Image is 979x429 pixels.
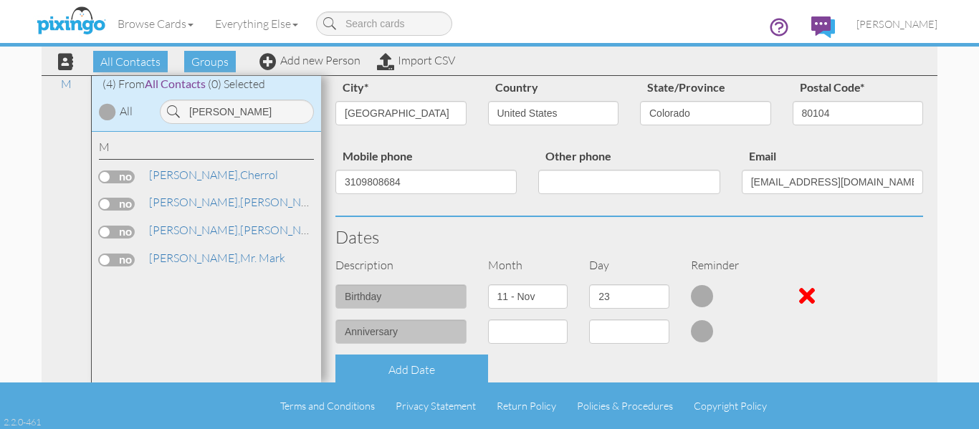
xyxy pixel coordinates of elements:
[377,53,455,67] a: Import CSV
[280,400,375,412] a: Terms and Conditions
[4,415,41,428] div: 2.2.0-461
[396,400,476,412] a: Privacy Statement
[640,78,732,97] label: State/Province
[92,76,321,92] div: (4) From
[93,51,168,72] span: All Contacts
[578,257,680,274] div: Day
[33,4,109,39] img: pixingo logo
[488,78,545,97] label: Country
[680,257,782,274] div: Reminder
[259,53,360,67] a: Add new Person
[335,147,420,166] label: Mobile phone
[148,221,330,238] a: [PERSON_NAME]
[811,16,835,38] img: comments.svg
[538,147,619,166] label: Other phone
[148,166,280,183] a: Cherrol
[325,257,477,274] div: Description
[793,78,871,97] label: Postal Code*
[856,18,937,30] span: [PERSON_NAME]
[577,400,673,412] a: Policies & Procedures
[846,6,948,42] a: [PERSON_NAME]
[54,75,79,92] a: M
[335,228,923,246] h3: Dates
[149,168,240,182] span: [PERSON_NAME],
[149,223,240,237] span: [PERSON_NAME],
[145,77,206,90] span: All Contacts
[335,78,376,97] label: city*
[107,6,204,42] a: Browse Cards
[184,51,236,72] span: Groups
[694,400,767,412] a: Copyright Policy
[335,355,488,385] div: Add Date
[149,195,240,209] span: [PERSON_NAME],
[148,193,330,211] a: [PERSON_NAME]
[204,6,309,42] a: Everything Else
[497,400,556,412] a: Return Policy
[208,77,265,91] span: (0) Selected
[99,139,314,160] div: M
[477,257,579,274] div: Month
[316,11,452,36] input: Search cards
[149,251,240,265] span: [PERSON_NAME],
[742,147,783,166] label: Email
[120,103,133,120] div: All
[148,249,287,266] a: Mr. Mark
